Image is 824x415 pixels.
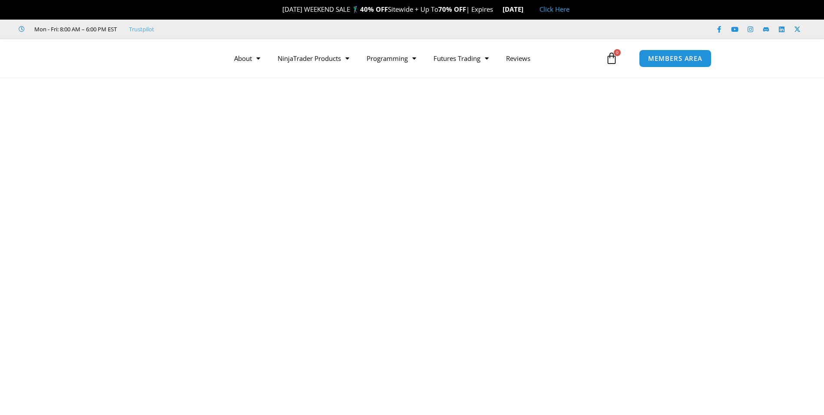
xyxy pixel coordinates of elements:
[524,6,530,13] img: 🏭
[101,43,194,74] img: LogoAI | Affordable Indicators – NinjaTrader
[497,48,539,68] a: Reviews
[358,48,425,68] a: Programming
[539,5,569,13] a: Click Here
[273,5,502,13] span: [DATE] WEEKEND SALE 🏌️‍♂️ Sitewide + Up To | Expires
[648,55,702,62] span: MEMBERS AREA
[494,6,500,13] img: ⌛
[129,24,154,34] a: Trustpilot
[275,6,282,13] img: 🎉
[269,48,358,68] a: NinjaTrader Products
[614,49,621,56] span: 0
[225,48,603,68] nav: Menu
[639,50,711,67] a: MEMBERS AREA
[360,5,388,13] strong: 40% OFF
[225,48,269,68] a: About
[438,5,466,13] strong: 70% OFF
[592,46,631,71] a: 0
[425,48,497,68] a: Futures Trading
[32,24,117,34] span: Mon - Fri: 8:00 AM – 6:00 PM EST
[503,5,531,13] strong: [DATE]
